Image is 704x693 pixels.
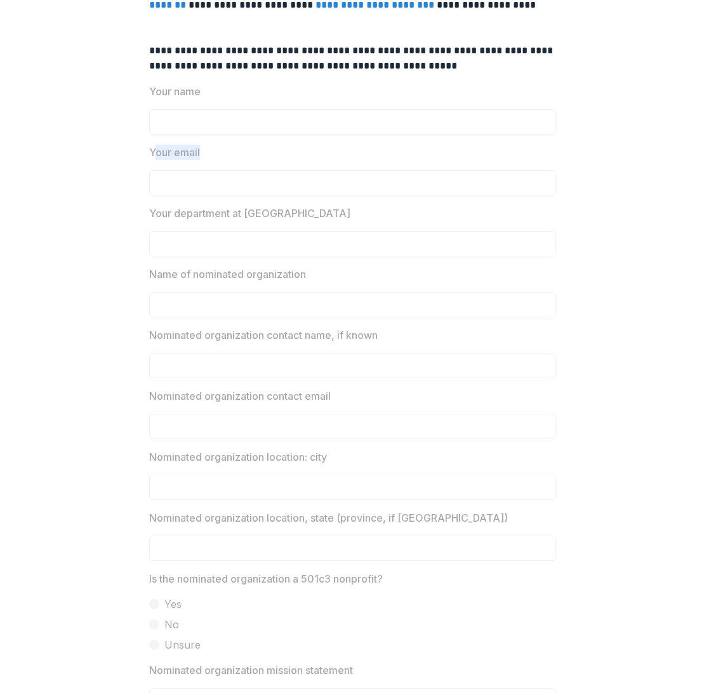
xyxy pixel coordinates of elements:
[149,206,350,221] p: Your department at [GEOGRAPHIC_DATA]
[149,663,353,678] p: Nominated organization mission statement
[149,449,327,465] p: Nominated organization location: city
[164,597,182,612] span: Yes
[149,267,306,282] p: Name of nominated organization
[149,571,383,586] p: Is the nominated organization a 501c3 nonprofit?
[149,84,201,99] p: Your name
[149,145,200,160] p: Your email
[149,327,378,343] p: Nominated organization contact name, if known
[149,510,508,525] p: Nominated organization location, state (province, if [GEOGRAPHIC_DATA])
[149,388,331,404] p: Nominated organization contact email
[164,637,201,652] span: Unsure
[164,617,179,632] span: No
